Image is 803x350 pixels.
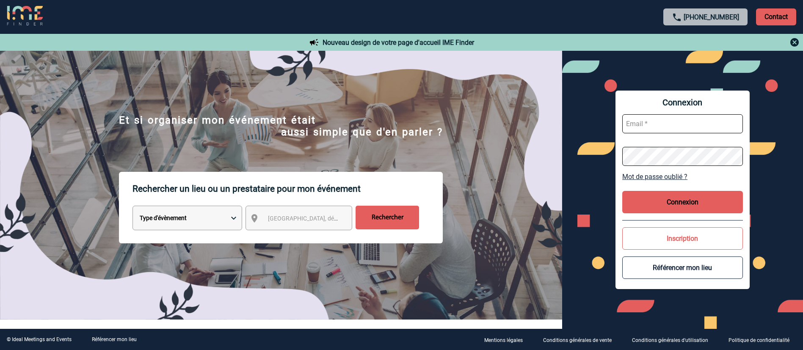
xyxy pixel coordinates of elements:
[356,206,419,229] input: Rechercher
[477,336,536,344] a: Mentions légales
[543,337,612,343] p: Conditions générales de vente
[484,337,523,343] p: Mentions légales
[625,336,722,344] a: Conditions générales d'utilisation
[92,336,137,342] a: Référencer mon lieu
[622,173,743,181] a: Mot de passe oublié ?
[622,114,743,133] input: Email *
[536,336,625,344] a: Conditions générales de vente
[632,337,708,343] p: Conditions générales d'utilisation
[722,336,803,344] a: Politique de confidentialité
[268,215,386,222] span: [GEOGRAPHIC_DATA], département, région...
[132,172,443,206] p: Rechercher un lieu ou un prestataire pour mon événement
[684,13,739,21] a: [PHONE_NUMBER]
[7,336,72,342] div: © Ideal Meetings and Events
[672,12,682,22] img: call-24-px.png
[756,8,796,25] p: Contact
[622,97,743,107] span: Connexion
[622,227,743,250] button: Inscription
[728,337,789,343] p: Politique de confidentialité
[622,256,743,279] button: Référencer mon lieu
[622,191,743,213] button: Connexion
